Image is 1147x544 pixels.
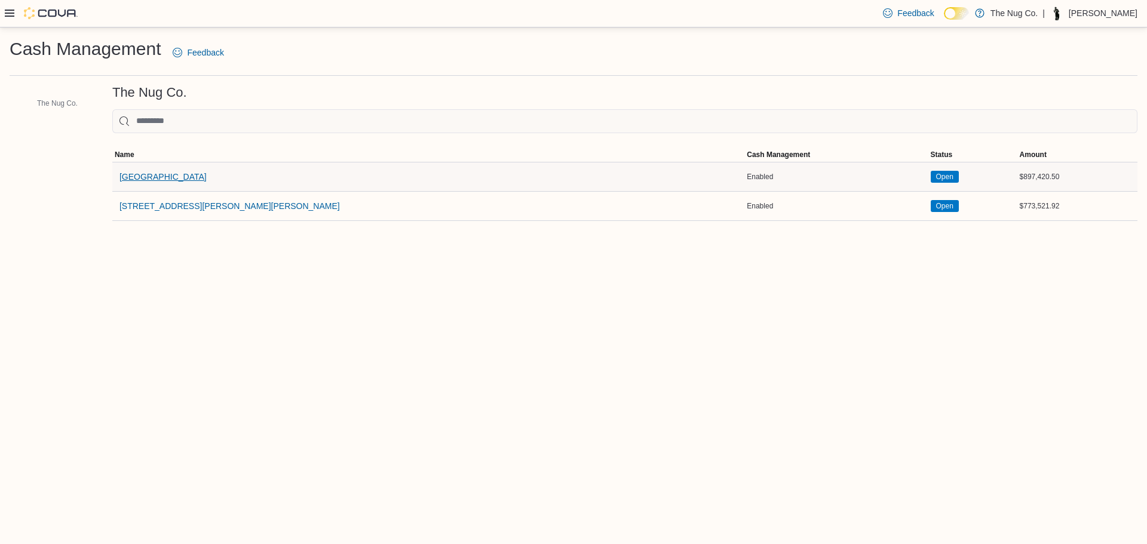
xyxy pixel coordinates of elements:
span: The Nug Co. [37,99,78,108]
span: Name [115,150,134,159]
span: Open [936,171,953,182]
button: Cash Management [744,147,928,162]
button: [STREET_ADDRESS][PERSON_NAME][PERSON_NAME] [115,194,345,218]
span: Open [931,200,959,212]
span: Cash Management [747,150,810,159]
a: Feedback [878,1,939,25]
div: $897,420.50 [1017,170,1137,184]
div: Enabled [744,170,928,184]
span: [GEOGRAPHIC_DATA] [119,171,207,183]
span: Feedback [187,47,223,59]
span: [STREET_ADDRESS][PERSON_NAME][PERSON_NAME] [119,200,340,212]
input: This is a search bar. As you type, the results lower in the page will automatically filter. [112,109,1137,133]
h1: Cash Management [10,37,161,61]
span: Feedback [897,7,934,19]
div: Thomas Leeder [1050,6,1064,20]
span: Open [936,201,953,211]
p: | [1042,6,1045,20]
p: The Nug Co. [990,6,1038,20]
span: Open [931,171,959,183]
h3: The Nug Co. [112,85,187,100]
span: Amount [1020,150,1047,159]
a: Feedback [168,41,228,64]
input: Dark Mode [944,7,969,20]
button: [GEOGRAPHIC_DATA] [115,165,211,189]
div: Enabled [744,199,928,213]
button: Status [928,147,1017,162]
button: Amount [1017,147,1137,162]
button: Name [112,147,744,162]
button: The Nug Co. [20,96,82,110]
span: Status [931,150,953,159]
img: Cova [24,7,78,19]
div: $773,521.92 [1017,199,1137,213]
p: [PERSON_NAME] [1069,6,1137,20]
